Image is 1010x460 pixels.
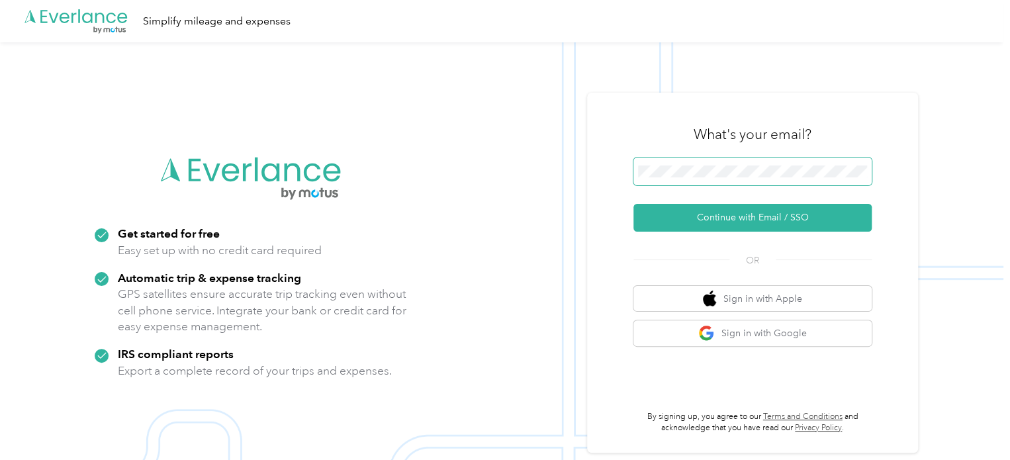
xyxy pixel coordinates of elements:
[703,291,716,307] img: apple logo
[633,204,872,232] button: Continue with Email / SSO
[118,347,234,361] strong: IRS compliant reports
[633,320,872,346] button: google logoSign in with Google
[795,423,842,433] a: Privacy Policy
[118,363,392,379] p: Export a complete record of your trips and expenses.
[118,226,220,240] strong: Get started for free
[118,286,407,335] p: GPS satellites ensure accurate trip tracking even without cell phone service. Integrate your bank...
[118,271,301,285] strong: Automatic trip & expense tracking
[143,13,291,30] div: Simplify mileage and expenses
[633,411,872,434] p: By signing up, you agree to our and acknowledge that you have read our .
[694,125,811,144] h3: What's your email?
[729,253,776,267] span: OR
[633,286,872,312] button: apple logoSign in with Apple
[763,412,843,422] a: Terms and Conditions
[118,242,322,259] p: Easy set up with no credit card required
[698,325,715,342] img: google logo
